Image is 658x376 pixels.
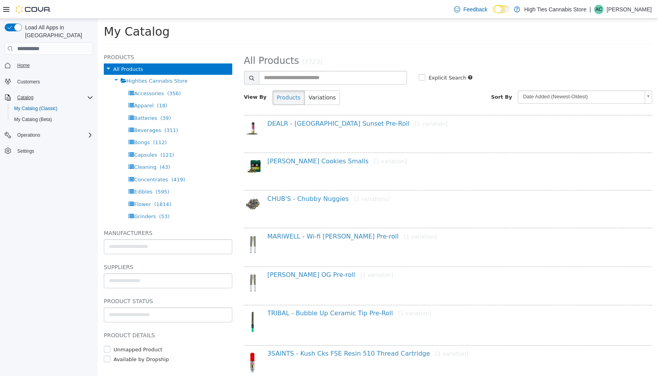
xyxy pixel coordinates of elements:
[36,170,54,176] span: Edibles
[14,93,93,102] span: Catalog
[607,5,652,14] p: [PERSON_NAME]
[420,72,544,84] span: Date Added (Newest-Oldest)
[170,176,292,184] a: CHUB'S - Chubby Nuggies[2 variations]
[146,332,164,355] img: 150
[15,47,45,53] span: All Products
[17,132,40,138] span: Operations
[175,72,207,86] button: Products
[67,108,80,114] span: (311)
[306,215,339,221] small: [1 variation]
[146,36,201,47] span: All Products
[36,133,59,139] span: Capsules
[204,40,224,47] small: (7723)
[2,92,96,103] button: Catalog
[146,177,164,192] img: 150
[36,72,66,78] span: Accessories
[146,75,169,81] span: View By
[2,145,96,157] button: Settings
[55,121,69,127] span: (112)
[2,130,96,141] button: Operations
[6,244,134,253] h5: Suppliers
[420,72,554,85] a: Date Added (Newest-Oldest)
[17,62,30,69] span: Home
[11,104,61,113] a: My Catalog (Classic)
[36,145,58,151] span: Cleaning
[14,146,93,156] span: Settings
[61,195,72,201] span: (53)
[596,5,602,14] span: AC
[36,158,70,164] span: Concentrates
[36,195,58,201] span: Grinders
[170,252,295,260] a: [PERSON_NAME] OG Pre-roll[1 variation]
[17,94,33,101] span: Catalog
[6,34,134,43] h5: Products
[256,177,292,183] small: [2 variations]
[14,93,36,102] button: Catalog
[317,102,350,108] small: [1 variation]
[63,96,73,102] span: (39)
[36,183,53,188] span: Flower
[170,214,339,221] a: MARIWELL - Wi-fi [PERSON_NAME] Pre-roll[1 variation]
[17,148,34,154] span: Settings
[170,139,309,146] a: [PERSON_NAME] Cookies Smalls[1 variation]
[393,75,414,81] span: Sort By
[16,5,51,13] img: Cova
[14,327,65,335] label: Unmapped Product
[146,253,164,273] img: 150
[59,84,70,90] span: (18)
[276,139,309,146] small: [1 variation]
[36,121,52,127] span: Bongs
[14,60,93,70] span: Home
[338,332,371,338] small: [1 variation]
[11,104,93,113] span: My Catalog (Classic)
[6,312,134,321] h5: Product Details
[493,13,494,14] span: Dark Mode
[62,145,72,151] span: (43)
[14,61,33,70] a: Home
[146,139,164,154] img: 150
[2,60,96,71] button: Home
[36,96,59,102] span: Batteries
[300,291,333,298] small: [1 variation]
[594,5,604,14] div: Ashley Cyr
[11,115,55,124] a: My Catalog (Beta)
[170,101,350,108] a: DEALR - [GEOGRAPHIC_DATA] Sunset Pre-Roll[1 variation]
[8,114,96,125] button: My Catalog (Beta)
[6,278,134,287] h5: Product Status
[29,59,90,65] span: Highties Cannabis Store
[14,337,71,345] label: Available by Dropship
[493,5,510,13] input: Dark Mode
[451,2,490,17] a: Feedback
[146,101,164,117] img: 150
[14,105,58,112] span: My Catalog (Classic)
[14,130,43,140] button: Operations
[5,56,93,177] nav: Complex example
[22,23,93,39] span: Load All Apps in [GEOGRAPHIC_DATA]
[74,158,87,164] span: (419)
[6,210,134,219] h5: Manufacturers
[146,291,164,314] img: 150
[14,116,52,123] span: My Catalog (Beta)
[17,79,40,85] span: Customers
[58,170,71,176] span: (595)
[14,130,93,140] span: Operations
[170,331,371,338] a: 3SAINTS - Kush Cks FSE Resin 510 Thread Cartridge[1 variation]
[36,108,63,114] span: Beverages
[14,77,43,87] a: Customers
[206,72,242,86] button: Variations
[62,133,76,139] span: (121)
[170,291,333,298] a: TRIBAL - Bubble Up Ceramic Tip Pre-Roll[1 variation]
[2,76,96,87] button: Customers
[146,214,164,235] img: 150
[36,84,56,90] span: Apparel
[524,5,586,14] p: High Ties Cannabis Store
[8,103,96,114] button: My Catalog (Classic)
[6,6,72,20] span: My Catalog
[589,5,591,14] p: |
[463,5,487,13] span: Feedback
[11,115,93,124] span: My Catalog (Beta)
[14,146,37,156] a: Settings
[56,183,73,188] span: (1814)
[14,76,93,86] span: Customers
[329,55,368,63] label: Explicit Search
